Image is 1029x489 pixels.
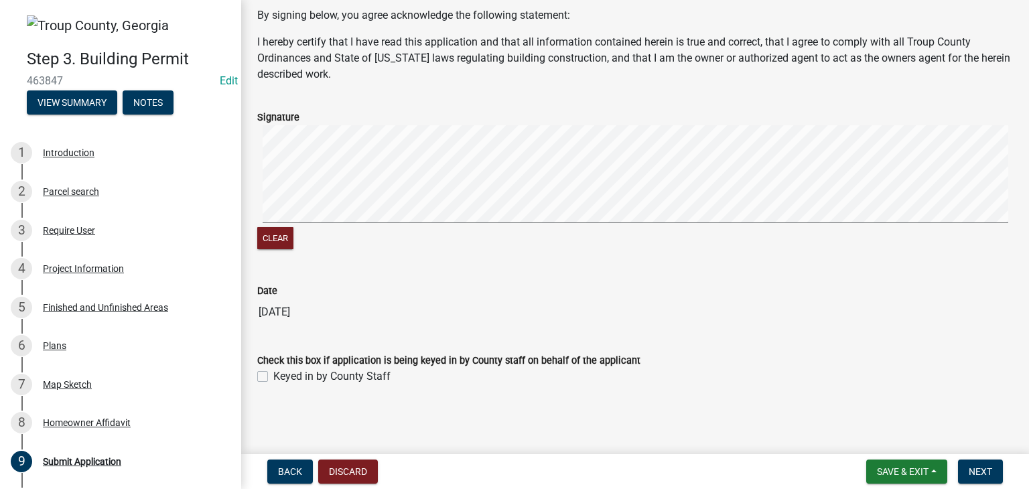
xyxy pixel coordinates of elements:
[11,220,32,241] div: 3
[958,460,1003,484] button: Next
[11,297,32,318] div: 5
[257,287,277,296] label: Date
[27,50,230,69] h4: Step 3. Building Permit
[11,374,32,395] div: 7
[11,451,32,472] div: 9
[43,187,99,196] div: Parcel search
[27,15,169,36] img: Troup County, Georgia
[43,341,66,350] div: Plans
[43,380,92,389] div: Map Sketch
[43,303,168,312] div: Finished and Unfinished Areas
[43,418,131,427] div: Homeowner Affidavit
[43,148,94,157] div: Introduction
[257,34,1013,82] p: I hereby certify that I have read this application and that all information contained herein is t...
[43,226,95,235] div: Require User
[27,98,117,109] wm-modal-confirm: Summary
[257,7,1013,23] p: By signing below, you agree acknowledge the following statement:
[257,356,640,366] label: Check this box if application is being keyed in by County staff on behalf of the applicant
[27,90,117,115] button: View Summary
[220,74,238,87] a: Edit
[866,460,947,484] button: Save & Exit
[257,227,293,249] button: Clear
[43,457,121,466] div: Submit Application
[11,335,32,356] div: 6
[318,460,378,484] button: Discard
[27,74,214,87] span: 463847
[123,90,174,115] button: Notes
[969,466,992,477] span: Next
[220,74,238,87] wm-modal-confirm: Edit Application Number
[877,466,929,477] span: Save & Exit
[11,142,32,163] div: 1
[11,258,32,279] div: 4
[123,98,174,109] wm-modal-confirm: Notes
[257,113,299,123] label: Signature
[267,460,313,484] button: Back
[273,368,391,385] label: Keyed in by County Staff
[278,466,302,477] span: Back
[43,264,124,273] div: Project Information
[11,181,32,202] div: 2
[11,412,32,433] div: 8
